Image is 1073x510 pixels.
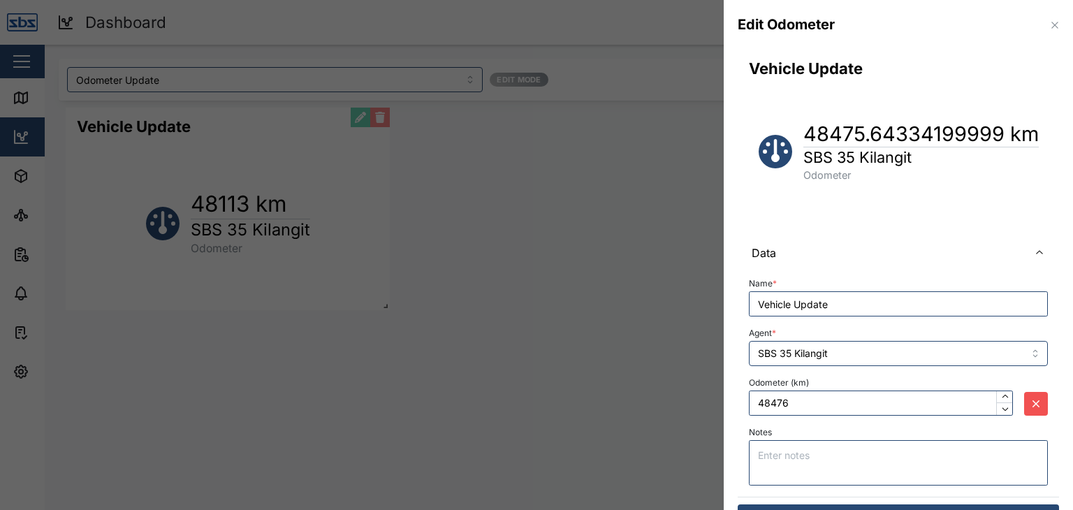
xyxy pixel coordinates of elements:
[749,391,1013,416] input: Enter odometer
[803,121,1039,147] h1: 48475.64334199999 km
[749,378,809,388] label: Odometer (km)
[749,58,863,80] h3: Vehicle Update
[803,147,1039,167] h1: SBS 35 Kilangit
[738,14,835,36] div: Edit Odometer
[749,291,1048,316] input: Name
[738,270,1059,497] div: Data
[749,279,777,289] label: Name
[738,235,1059,270] button: Data
[749,341,1048,366] input: Select Agent
[749,328,776,338] label: Agent
[803,168,1039,183] div: Odometer
[752,235,1017,270] span: Data
[749,428,772,437] label: Notes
